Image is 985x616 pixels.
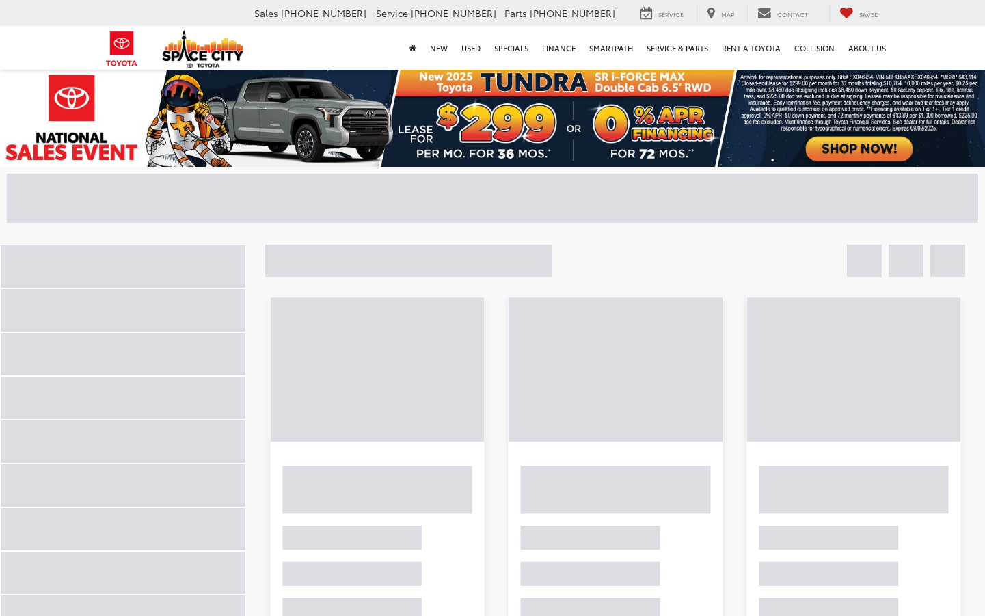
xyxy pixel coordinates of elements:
a: Service & Parts [640,26,715,70]
span: Sales [254,6,278,20]
span: Parts [504,6,527,20]
a: New [423,26,455,70]
span: [PHONE_NUMBER] [411,6,496,20]
a: About Us [841,26,893,70]
span: Contact [777,10,808,18]
a: SmartPath [582,26,640,70]
span: Saved [859,10,879,18]
a: Finance [535,26,582,70]
a: Used [455,26,487,70]
img: Space City Toyota [162,30,244,68]
span: Service [376,6,408,20]
a: Map [697,6,744,21]
img: Toyota [96,27,148,71]
a: Service [630,6,694,21]
a: Collision [787,26,841,70]
a: My Saved Vehicles [829,6,889,21]
a: Contact [747,6,818,21]
a: Rent a Toyota [715,26,787,70]
span: [PHONE_NUMBER] [281,6,366,20]
span: [PHONE_NUMBER] [530,6,615,20]
span: Service [658,10,684,18]
a: Home [403,26,423,70]
a: Specials [487,26,535,70]
span: Map [721,10,734,18]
